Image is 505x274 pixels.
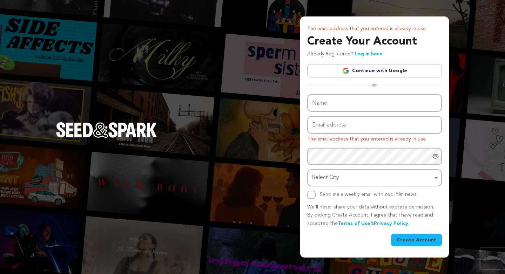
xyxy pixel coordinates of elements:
img: Google logo [342,67,349,74]
input: Email address [307,116,442,134]
input: Name [307,94,442,112]
a: Privacy Policy [374,221,408,226]
p: The email address that you entered is already in use. [307,25,442,33]
a: Continue with Google [307,64,442,77]
a: Show password as plain text. Warning: this will display your password on the screen. [432,153,439,160]
button: Create Account [391,234,442,246]
a: Seed&Spark Homepage [56,122,157,152]
span: or [368,82,381,89]
a: Terms of Use [338,221,370,226]
p: The email address that you entered is already in use. [307,135,442,144]
label: Send me a weekly email with cool film news [320,192,417,197]
a: Log in here [355,52,383,56]
h3: Create Your Account [307,33,442,50]
img: Seed&Spark Logo [56,122,157,138]
div: Select City [312,173,433,183]
p: We’ll never share your data without express permission. By clicking Create Account, I agree that ... [307,203,442,228]
p: Already Registered? [307,50,383,59]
